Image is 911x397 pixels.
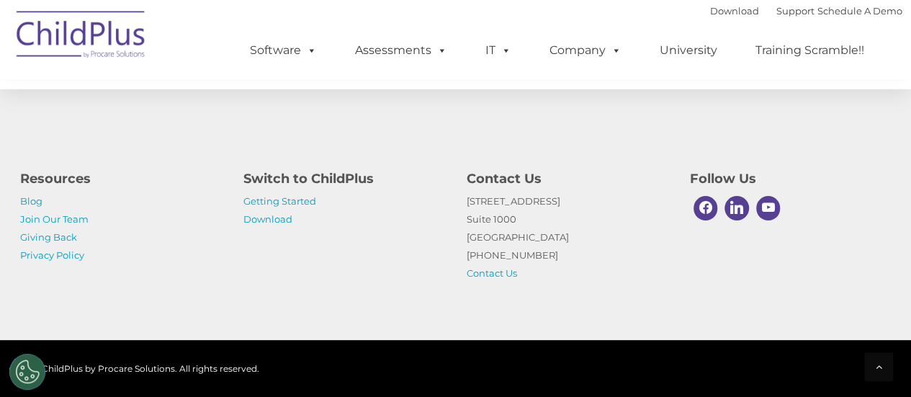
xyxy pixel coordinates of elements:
a: Blog [20,195,42,207]
a: Company [535,36,636,65]
a: Training Scramble!! [741,36,879,65]
button: Cookies Settings [9,354,45,390]
a: Support [776,5,814,17]
a: Linkedin [721,192,753,224]
a: Download [243,213,292,225]
h4: Contact Us [467,169,668,189]
a: University [645,36,732,65]
a: Giving Back [20,231,77,243]
font: | [710,5,902,17]
span: Phone number [200,154,261,165]
h4: Follow Us [690,169,892,189]
p: [STREET_ADDRESS] Suite 1000 [GEOGRAPHIC_DATA] [PHONE_NUMBER] [467,192,668,282]
h4: Switch to ChildPlus [243,169,445,189]
img: ChildPlus by Procare Solutions [9,1,153,73]
a: Assessments [341,36,462,65]
a: Facebook [690,192,722,224]
a: Contact Us [467,267,517,279]
a: Download [710,5,759,17]
a: Join Our Team [20,213,89,225]
a: Getting Started [243,195,316,207]
a: IT [471,36,526,65]
a: Software [235,36,331,65]
a: Schedule A Demo [817,5,902,17]
a: Youtube [753,192,784,224]
span: Last name [200,95,244,106]
a: Privacy Policy [20,249,84,261]
h4: Resources [20,169,222,189]
span: © 2025 ChildPlus by Procare Solutions. All rights reserved. [9,363,259,374]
